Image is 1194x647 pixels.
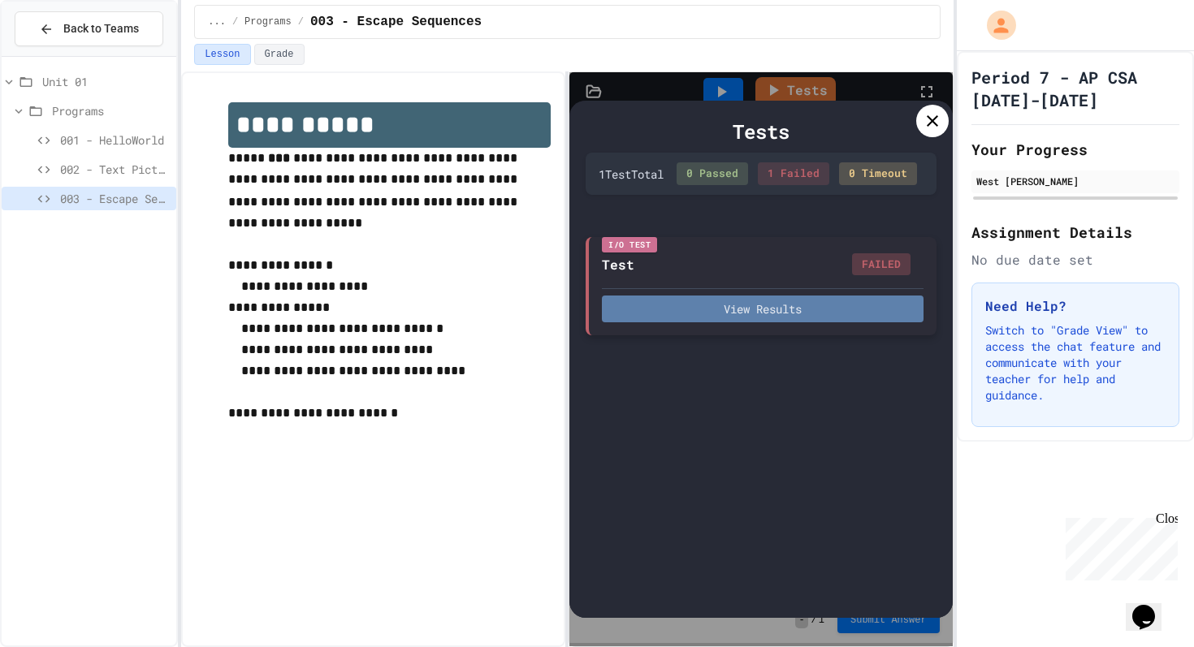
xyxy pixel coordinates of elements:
div: West [PERSON_NAME] [976,174,1175,188]
span: Back to Teams [63,20,139,37]
iframe: chat widget [1059,511,1178,580]
span: 003 - Escape Sequences [310,12,482,32]
div: 1 Failed [758,162,829,185]
span: 002 - Text Picture [60,161,170,178]
span: Programs [52,102,170,119]
div: 0 Timeout [839,162,917,185]
h3: Need Help? [985,296,1166,316]
div: My Account [970,6,1020,44]
div: 1 Test Total [599,166,664,183]
iframe: chat widget [1126,582,1178,631]
span: 001 - HelloWorld [60,132,170,149]
button: Lesson [194,44,250,65]
p: Switch to "Grade View" to access the chat feature and communicate with your teacher for help and ... [985,322,1166,403]
div: FAILED [852,253,911,276]
button: Grade [254,44,305,65]
span: / [298,15,304,28]
span: 003 - Escape Sequences [60,190,170,207]
span: ... [208,15,226,28]
span: / [232,15,238,28]
h1: Period 7 - AP CSA [DATE]-[DATE] [971,66,1179,111]
div: Test [602,255,634,274]
div: I/O Test [602,237,657,252]
div: 0 Passed [677,162,748,185]
h2: Assignment Details [971,221,1179,244]
button: View Results [602,295,923,322]
span: Unit 01 [42,73,170,90]
span: Programs [244,15,292,28]
button: Back to Teams [15,11,163,46]
h2: Your Progress [971,138,1179,161]
div: No due date set [971,250,1179,270]
div: Tests [586,117,936,146]
div: Chat with us now!Close [6,6,112,103]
